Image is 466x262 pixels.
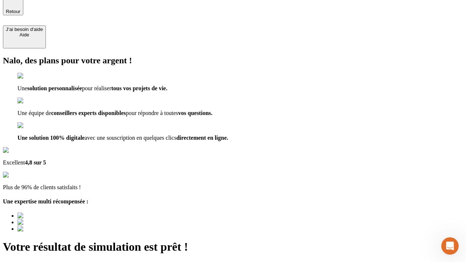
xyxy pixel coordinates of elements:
[17,110,51,116] span: Une équipe de
[84,135,176,141] span: avec une souscription en quelques clics
[17,213,85,219] img: Best savings advice award
[17,98,49,104] img: checkmark
[6,27,43,32] div: J’ai besoin d'aide
[178,110,212,116] span: vos questions.
[3,56,463,65] h2: Nalo, des plans pour votre argent !
[441,237,459,255] iframe: Intercom live chat
[17,226,85,232] img: Best savings advice award
[111,85,167,91] span: tous vos projets de vie.
[3,198,463,205] h4: Une expertise multi récompensée :
[3,240,463,254] h1: Votre résultat de simulation est prêt !
[3,25,46,48] button: J’ai besoin d'aideAide
[17,135,84,141] span: Une solution 100% digitale
[51,110,126,116] span: conseillers experts disponibles
[6,32,43,37] div: Aide
[27,85,82,91] span: solution personnalisée
[17,219,85,226] img: Best savings advice award
[3,184,463,191] p: Plus de 96% de clients satisfaits !
[25,159,46,166] span: 4,8 sur 5
[3,172,39,178] img: reviews stars
[6,9,20,14] span: Retour
[17,73,49,79] img: checkmark
[3,159,25,166] span: Excellent
[3,147,45,154] img: Google Review
[82,85,111,91] span: pour réaliser
[176,135,228,141] span: directement en ligne.
[17,122,49,129] img: checkmark
[17,85,27,91] span: Une
[126,110,178,116] span: pour répondre à toutes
